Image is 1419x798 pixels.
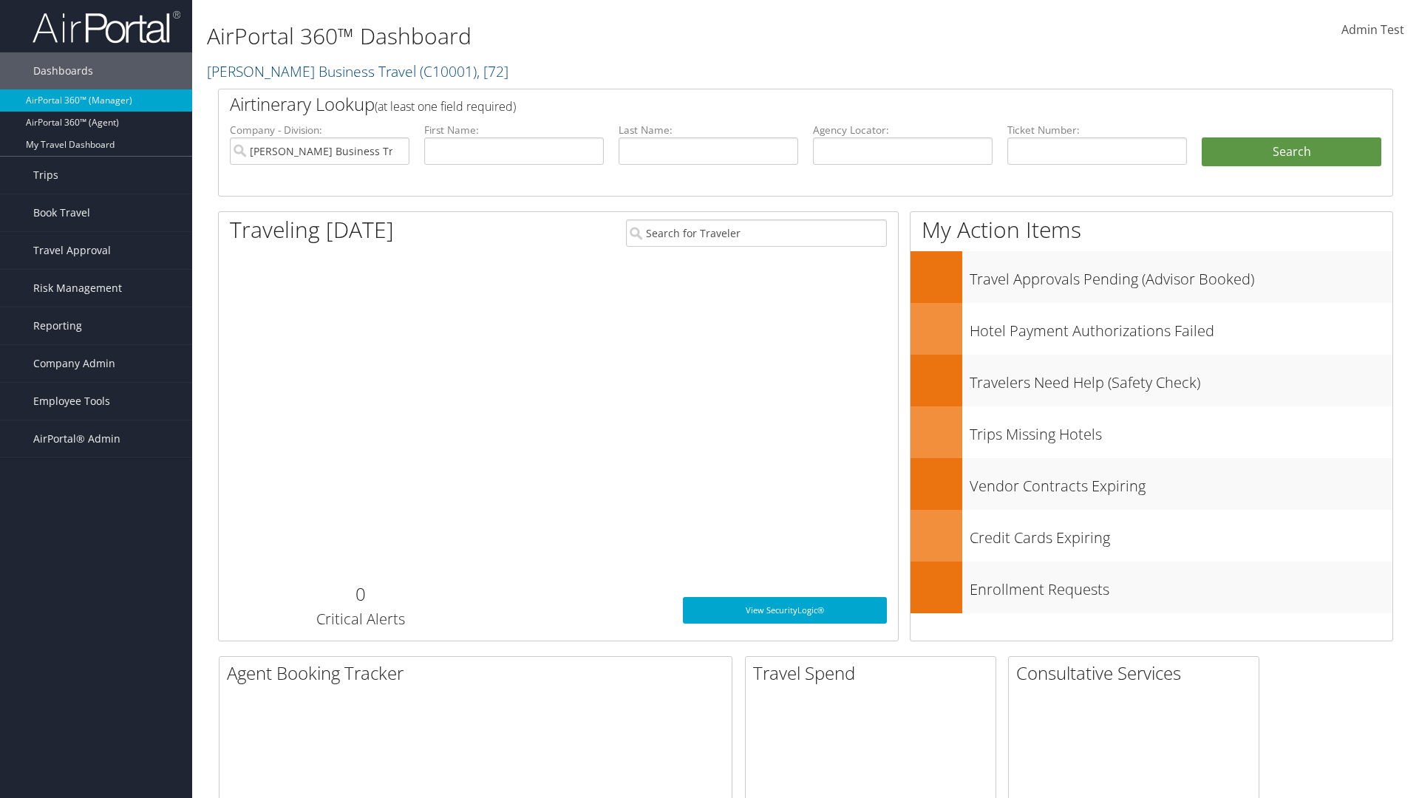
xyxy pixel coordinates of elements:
button: Search [1202,137,1381,167]
label: Company - Division: [230,123,409,137]
a: Travel Approvals Pending (Advisor Booked) [911,251,1392,303]
span: Dashboards [33,52,93,89]
a: [PERSON_NAME] Business Travel [207,61,508,81]
h2: Agent Booking Tracker [227,661,732,686]
span: Book Travel [33,194,90,231]
span: Reporting [33,307,82,344]
h3: Critical Alerts [230,609,491,630]
h2: Airtinerary Lookup [230,92,1284,117]
span: Employee Tools [33,383,110,420]
a: Admin Test [1341,7,1404,53]
label: First Name: [424,123,604,137]
span: Company Admin [33,345,115,382]
a: Hotel Payment Authorizations Failed [911,303,1392,355]
h3: Trips Missing Hotels [970,417,1392,445]
h3: Travelers Need Help (Safety Check) [970,365,1392,393]
h2: 0 [230,582,491,607]
span: (at least one field required) [375,98,516,115]
h2: Consultative Services [1016,661,1259,686]
h3: Vendor Contracts Expiring [970,468,1392,497]
span: , [ 72 ] [477,61,508,81]
a: Vendor Contracts Expiring [911,458,1392,510]
h3: Credit Cards Expiring [970,520,1392,548]
h2: Travel Spend [753,661,996,686]
span: Travel Approval [33,232,111,269]
label: Ticket Number: [1007,123,1187,137]
label: Agency Locator: [813,123,993,137]
a: Credit Cards Expiring [911,510,1392,562]
h3: Travel Approvals Pending (Advisor Booked) [970,262,1392,290]
span: AirPortal® Admin [33,420,120,457]
h1: My Action Items [911,214,1392,245]
a: Trips Missing Hotels [911,406,1392,458]
label: Last Name: [619,123,798,137]
span: ( C10001 ) [420,61,477,81]
h1: Traveling [DATE] [230,214,394,245]
img: airportal-logo.png [33,10,180,44]
a: View SecurityLogic® [683,597,887,624]
span: Admin Test [1341,21,1404,38]
h1: AirPortal 360™ Dashboard [207,21,1005,52]
a: Travelers Need Help (Safety Check) [911,355,1392,406]
span: Risk Management [33,270,122,307]
a: Enrollment Requests [911,562,1392,613]
input: Search for Traveler [626,219,887,247]
h3: Hotel Payment Authorizations Failed [970,313,1392,341]
h3: Enrollment Requests [970,572,1392,600]
span: Trips [33,157,58,194]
